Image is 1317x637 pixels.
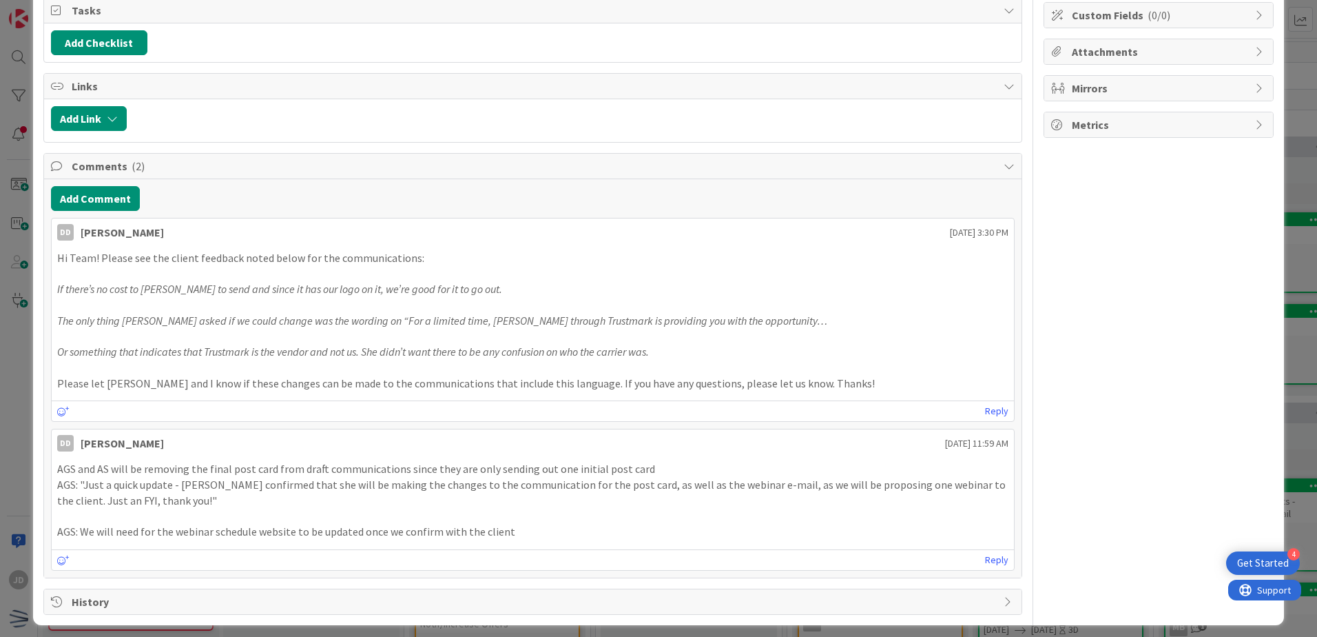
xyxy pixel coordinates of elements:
div: [PERSON_NAME] [81,435,164,452]
em: If there’s no cost to [PERSON_NAME] to send and since it has our logo on it, we’re good for it to... [57,282,502,296]
span: [DATE] 11:59 AM [945,436,1008,451]
p: Hi Team! Please see the client feedback noted below for the communications: [57,250,1008,266]
a: Reply [985,552,1008,569]
span: Tasks [72,2,997,19]
div: DD [57,435,74,452]
span: Mirrors [1072,80,1248,97]
span: Comments [72,158,997,174]
p: Please let [PERSON_NAME] and I know if these changes can be made to the communications that inclu... [57,376,1008,392]
span: Custom Fields [1072,7,1248,23]
button: Add Comment [51,186,140,211]
em: Or something that indicates that Trustmark is the vendor and not us. She didn’t want there to be ... [57,345,649,358]
span: ( 2 ) [132,159,145,173]
div: DD [57,224,74,241]
button: Add Link [51,106,127,131]
span: ( 0/0 ) [1148,8,1170,22]
span: [DATE] 3:30 PM [950,225,1008,240]
span: Links [72,78,997,94]
button: Add Checklist [51,30,147,55]
div: Open Get Started checklist, remaining modules: 4 [1226,552,1300,575]
p: AGS and AS will be removing the final post card from draft communications since they are only sen... [57,461,1008,477]
div: Get Started [1237,556,1289,570]
span: Metrics [1072,117,1248,133]
span: Attachments [1072,43,1248,60]
div: [PERSON_NAME] [81,224,164,241]
span: History [72,594,997,610]
p: AGS: "Just a quick update - [PERSON_NAME] confirmed that she will be making the changes to the co... [57,477,1008,508]
span: Support [29,2,63,19]
p: AGS: We will need for the webinar schedule website to be updated once we confirm with the client [57,524,1008,540]
a: Reply [985,403,1008,420]
em: The only thing [PERSON_NAME] asked if we could change was the wording on “For a limited time, [PE... [57,314,827,327]
div: 4 [1287,548,1300,560]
